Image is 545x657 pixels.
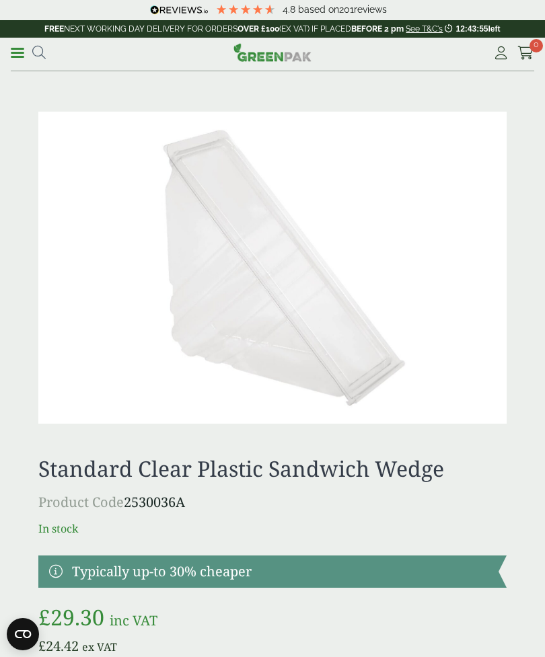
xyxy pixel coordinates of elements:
[351,24,404,34] strong: BEFORE 2 pm
[517,43,534,63] a: 0
[38,112,507,424] img: Standrad Sandwich Wedge
[7,618,39,650] button: Open CMP widget
[493,46,509,60] i: My Account
[406,24,443,34] a: See T&C's
[82,640,117,654] span: ex VAT
[38,520,507,537] p: In stock
[38,637,79,655] bdi: 24.42
[38,492,507,512] p: 2530036A
[456,24,488,34] span: 12:43:55
[283,4,298,15] span: 4.8
[38,456,507,481] h1: Standard Clear Plastic Sandwich Wedge
[44,24,64,34] strong: FREE
[339,4,354,15] span: 201
[488,24,501,34] span: left
[530,39,543,52] span: 0
[354,4,387,15] span: reviews
[215,3,276,15] div: 4.79 Stars
[298,4,339,15] span: Based on
[38,603,50,631] span: £
[238,24,279,34] strong: OVER £100
[110,611,157,629] span: inc VAT
[38,493,124,511] span: Product Code
[517,46,534,60] i: Cart
[233,43,312,62] img: GreenPak Supplies
[150,5,209,15] img: REVIEWS.io
[38,637,46,655] span: £
[38,603,104,631] bdi: 29.30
